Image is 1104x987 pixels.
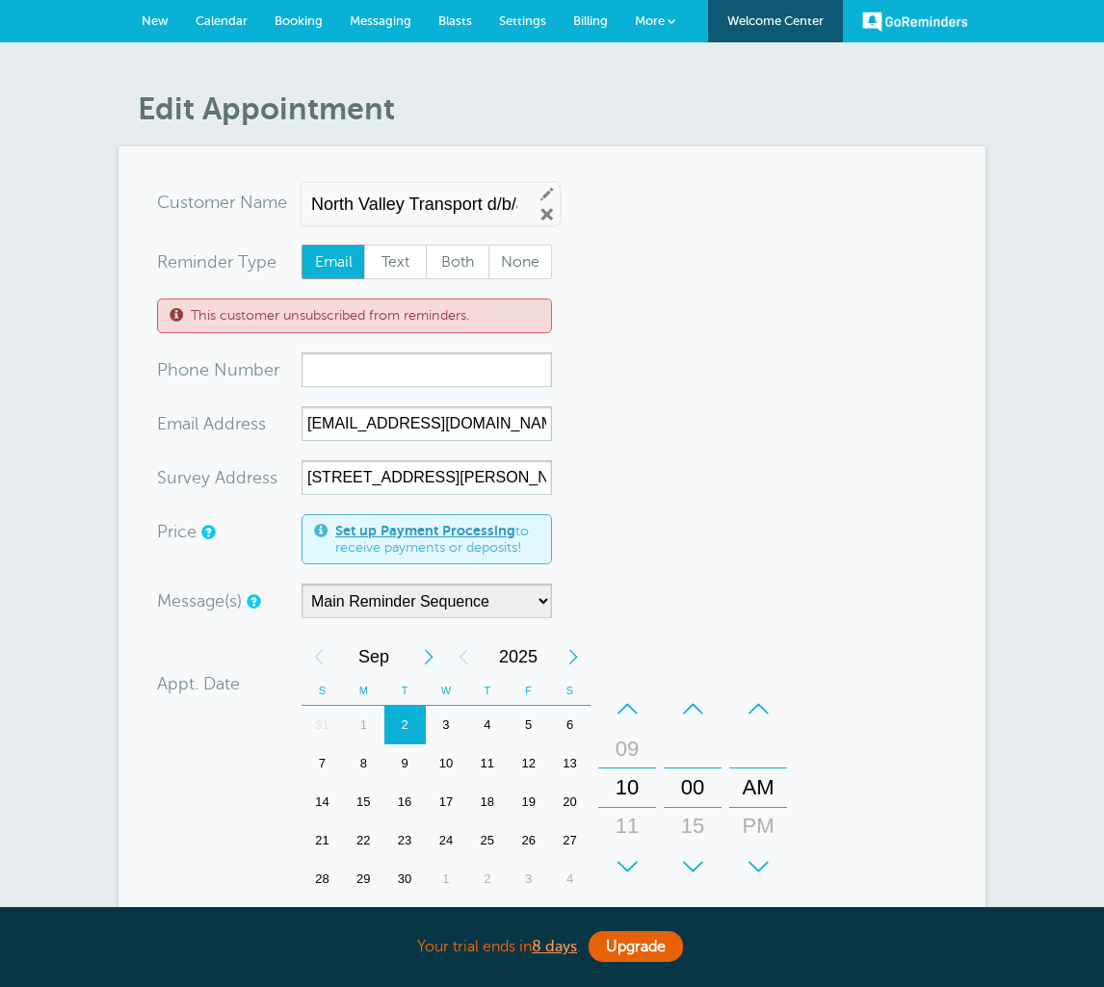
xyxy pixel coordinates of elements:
[343,676,384,706] th: M
[350,13,411,28] span: Messaging
[302,860,343,898] div: Sunday, September 28
[426,744,467,783] div: 10
[539,185,556,202] a: Edit
[157,469,277,486] label: Survey Address
[426,821,467,860] div: Wednesday, September 24
[189,361,238,378] span: ne Nu
[589,931,683,962] a: Upgrade
[384,860,426,898] div: 30
[384,706,426,744] div: 2
[549,706,591,744] div: Saturday, September 6
[302,246,364,278] span: Email
[466,898,508,937] div: 9
[157,352,302,387] div: mber
[604,807,650,845] div: 11
[384,706,426,744] div: Today, Tuesday, September 2
[670,807,716,845] div: 15
[411,637,446,676] div: Next Month
[466,676,508,706] th: T
[275,13,323,28] span: Booking
[302,744,343,783] div: 7
[549,821,591,860] div: 27
[426,898,467,937] div: 8
[302,860,343,898] div: 28
[302,706,343,744] div: 31
[343,860,384,898] div: Monday, September 29
[336,637,411,676] span: September
[343,706,384,744] div: Monday, September 1
[426,783,467,821] div: 17
[343,821,384,860] div: 22
[157,194,188,211] span: Cus
[426,860,467,898] div: 1
[670,845,716,884] div: 30
[466,783,508,821] div: 18
[508,898,549,937] div: Friday, October 10
[188,194,253,211] span: tomer N
[466,706,508,744] div: 4
[343,783,384,821] div: 15
[384,860,426,898] div: Tuesday, September 30
[384,898,426,937] div: Tuesday, October 7
[466,706,508,744] div: Thursday, September 4
[426,706,467,744] div: Wednesday, September 3
[426,898,467,937] div: Wednesday, October 8
[302,821,343,860] div: Sunday, September 21
[118,926,986,968] div: Your trial ends in .
[191,307,470,324] span: This customer unsubscribed from reminders.
[549,898,591,937] div: 11
[598,689,656,886] div: Hours
[508,783,549,821] div: 19
[384,821,426,860] div: Tuesday, September 23
[508,706,549,744] div: 5
[488,245,552,279] label: None
[664,689,722,886] div: Minutes
[138,91,986,127] h1: Edit Appointment
[426,744,467,783] div: Wednesday, September 10
[157,592,242,610] label: Message(s)
[604,768,650,807] div: 10
[302,744,343,783] div: Sunday, September 7
[191,415,235,432] span: il Add
[508,783,549,821] div: Friday, September 19
[335,523,515,538] a: Set up Payment Processing
[364,245,428,279] label: Text
[466,821,508,860] div: 25
[343,860,384,898] div: 29
[384,821,426,860] div: 23
[466,744,508,783] div: 11
[604,730,650,768] div: 09
[438,13,472,28] span: Blasts
[549,898,591,937] div: Saturday, October 11
[735,807,781,845] div: PM
[466,860,508,898] div: 2
[466,898,508,937] div: Thursday, October 9
[508,744,549,783] div: Friday, September 12
[384,898,426,937] div: 7
[446,637,481,676] div: Previous Year
[343,783,384,821] div: Monday, September 15
[335,523,539,557] span: to receive payments or deposits!
[466,860,508,898] div: Thursday, October 2
[426,783,467,821] div: Wednesday, September 17
[157,253,276,271] label: Reminder Type
[302,898,343,937] div: Sunday, October 5
[384,783,426,821] div: 16
[247,595,258,608] a: Simple templates and custom messages will use the reminder schedule set under Settings > Reminder...
[302,898,343,937] div: 5
[635,13,665,28] span: More
[549,744,591,783] div: Saturday, September 13
[549,676,591,706] th: S
[549,783,591,821] div: Saturday, September 20
[532,938,577,955] b: 8 days
[508,860,549,898] div: Friday, October 3
[343,821,384,860] div: Monday, September 22
[573,13,608,28] span: Billing
[302,706,343,744] div: Sunday, August 31
[508,821,549,860] div: Friday, September 26
[302,460,552,495] input: Optional
[157,361,189,378] span: Pho
[508,821,549,860] div: 26
[365,246,427,278] span: Text
[508,860,549,898] div: 3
